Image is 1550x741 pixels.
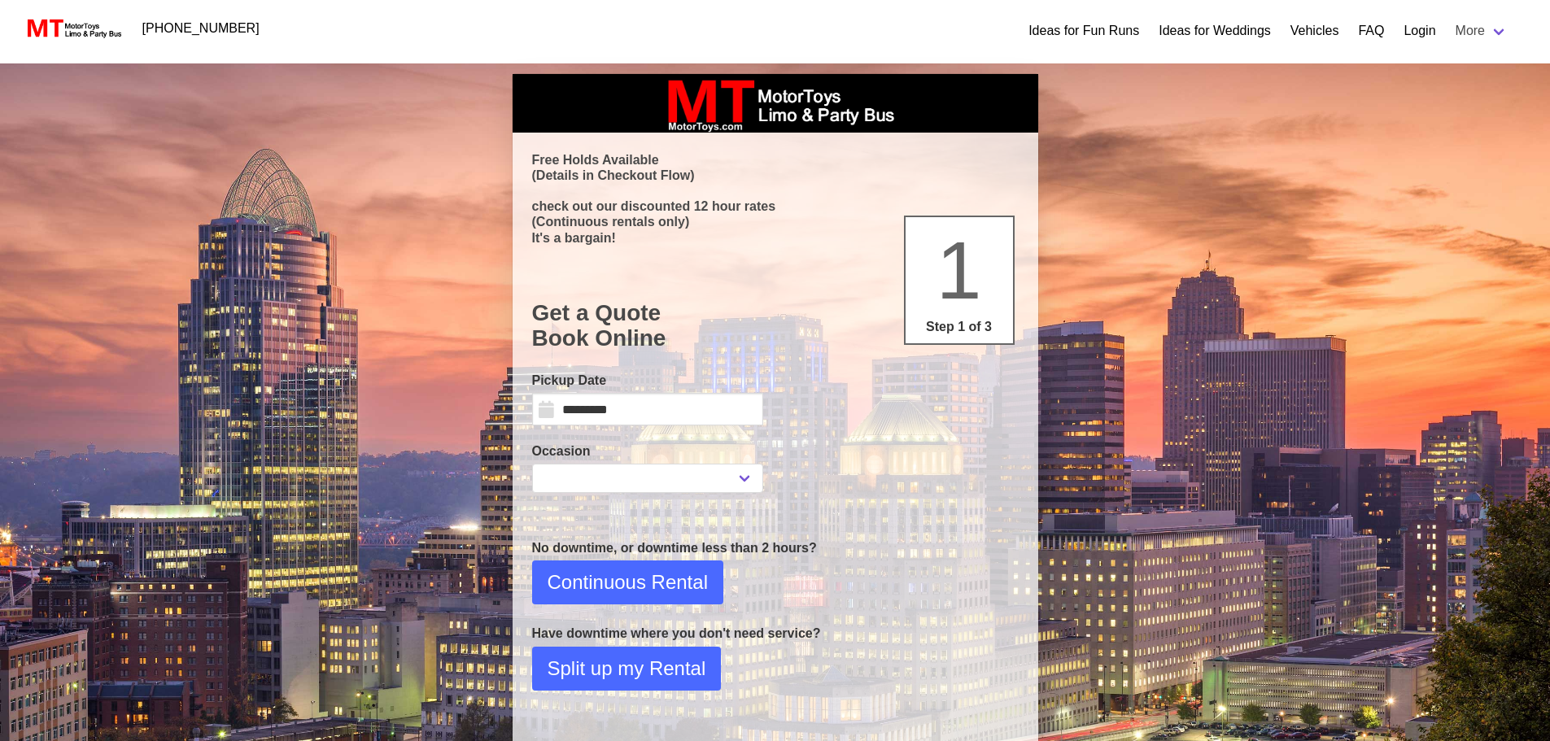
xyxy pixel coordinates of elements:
a: More [1446,15,1517,47]
p: No downtime, or downtime less than 2 hours? [532,538,1019,558]
h1: Get a Quote Book Online [532,300,1019,351]
p: Free Holds Available [532,152,1019,168]
p: Step 1 of 3 [912,317,1006,337]
button: Split up my Rental [532,647,722,691]
p: check out our discounted 12 hour rates [532,198,1019,214]
button: Continuous Rental [532,560,723,604]
a: Login [1404,21,1435,41]
p: (Details in Checkout Flow) [532,168,1019,183]
a: Ideas for Fun Runs [1028,21,1139,41]
p: Have downtime where you don't need service? [532,624,1019,643]
label: Occasion [532,442,763,461]
span: Split up my Rental [548,654,706,683]
p: (Continuous rentals only) [532,214,1019,229]
span: Continuous Rental [548,568,708,597]
img: MotorToys Logo [23,17,123,40]
a: FAQ [1358,21,1384,41]
span: 1 [937,224,982,316]
a: Vehicles [1290,21,1339,41]
a: [PHONE_NUMBER] [133,12,269,45]
label: Pickup Date [532,371,763,390]
img: box_logo_brand.jpeg [653,74,897,133]
a: Ideas for Weddings [1159,21,1271,41]
p: It's a bargain! [532,230,1019,246]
